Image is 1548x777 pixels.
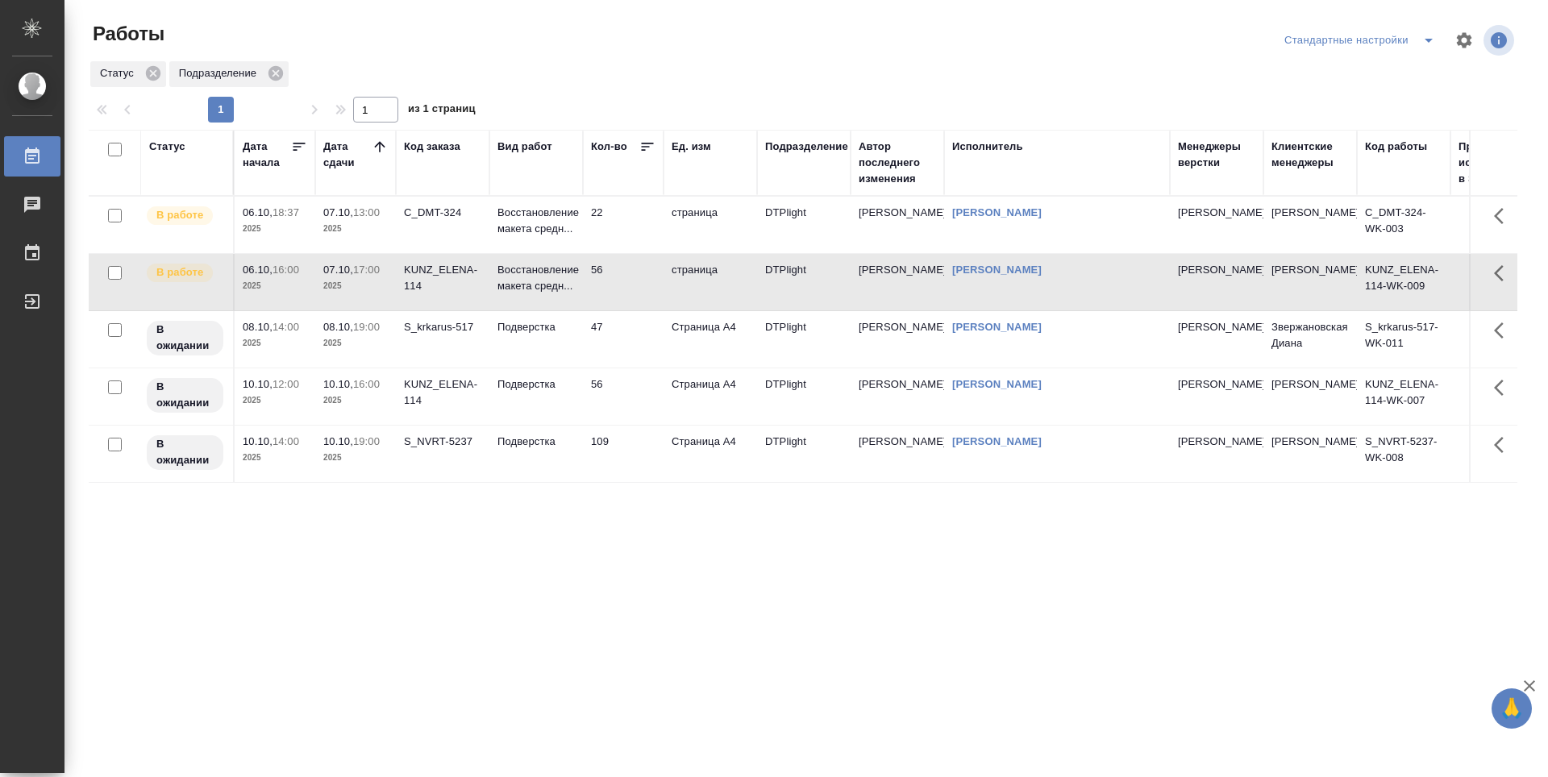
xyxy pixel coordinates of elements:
p: 07.10, [323,206,353,218]
div: split button [1280,27,1445,53]
p: 2025 [243,221,307,237]
td: Страница А4 [664,426,757,482]
td: 56 [583,254,664,310]
p: 16:00 [353,378,380,390]
p: 2025 [243,335,307,351]
div: KUNZ_ELENA-114 [404,376,481,409]
div: Статус [90,61,166,87]
div: Менеджеры верстки [1178,139,1255,171]
span: Посмотреть информацию [1483,25,1517,56]
td: [PERSON_NAME] [1263,197,1357,253]
p: 07.10, [323,264,353,276]
td: [PERSON_NAME] [851,254,944,310]
div: Исполнитель назначен, приступать к работе пока рано [145,434,225,472]
td: DTPlight [757,311,851,368]
div: C_DMT-324 [404,205,481,221]
div: Кол-во [591,139,627,155]
td: [PERSON_NAME] [1263,426,1357,482]
p: Подверстка [497,319,575,335]
td: Страница А4 [664,368,757,425]
div: Ед. изм [672,139,711,155]
p: Подверстка [497,376,575,393]
div: Код заказа [404,139,460,155]
td: 56 [583,368,664,425]
p: 13:00 [353,206,380,218]
div: Дата сдачи [323,139,372,171]
td: 22 [583,197,664,253]
div: Исполнитель назначен, приступать к работе пока рано [145,319,225,357]
td: [PERSON_NAME] [1263,368,1357,425]
div: S_krkarus-517 [404,319,481,335]
p: Восстановление макета средн... [497,262,575,294]
p: В работе [156,264,203,280]
p: 08.10, [323,321,353,333]
p: 10.10, [243,378,273,390]
p: 2025 [323,221,388,237]
div: Подразделение [765,139,848,155]
td: [PERSON_NAME] [1263,254,1357,310]
p: 19:00 [353,321,380,333]
div: Исполнитель [952,139,1023,155]
button: 🙏 [1492,688,1532,729]
a: [PERSON_NAME] [952,435,1042,447]
td: DTPlight [757,197,851,253]
p: 06.10, [243,206,273,218]
td: KUNZ_ELENA-114-WK-007 [1357,368,1450,425]
div: Исполнитель выполняет работу [145,262,225,284]
p: 12:00 [273,378,299,390]
div: Статус [149,139,185,155]
p: Подверстка [497,434,575,450]
p: 17:00 [353,264,380,276]
div: Код работы [1365,139,1427,155]
p: 10.10, [243,435,273,447]
div: S_NVRT-5237 [404,434,481,450]
div: Автор последнего изменения [859,139,936,187]
td: S_krkarus-517-WK-011 [1357,311,1450,368]
p: В работе [156,207,203,223]
td: 47 [583,311,664,368]
p: [PERSON_NAME] [1178,205,1255,221]
p: [PERSON_NAME] [1178,434,1255,450]
td: KUNZ_ELENA-114-WK-009 [1357,254,1450,310]
div: Подразделение [169,61,289,87]
p: 2025 [323,450,388,466]
p: В ожидании [156,379,214,411]
p: 2025 [323,393,388,409]
p: 08.10, [243,321,273,333]
div: Исполнитель назначен, приступать к работе пока рано [145,376,225,414]
div: Вид работ [497,139,552,155]
p: 14:00 [273,321,299,333]
div: Клиентские менеджеры [1271,139,1349,171]
span: 🙏 [1498,692,1525,725]
p: 2025 [243,278,307,294]
div: KUNZ_ELENA-114 [404,262,481,294]
td: DTPlight [757,368,851,425]
p: [PERSON_NAME] [1178,262,1255,278]
p: 2025 [323,335,388,351]
td: DTPlight [757,254,851,310]
td: DTPlight [757,426,851,482]
p: В ожидании [156,436,214,468]
button: Здесь прячутся важные кнопки [1484,197,1523,235]
td: [PERSON_NAME] [851,426,944,482]
p: Статус [100,65,139,81]
a: [PERSON_NAME] [952,206,1042,218]
a: [PERSON_NAME] [952,321,1042,333]
button: Здесь прячутся важные кнопки [1484,254,1523,293]
td: C_DMT-324-WK-003 [1357,197,1450,253]
button: Здесь прячутся важные кнопки [1484,426,1523,464]
a: [PERSON_NAME] [952,264,1042,276]
p: 2025 [243,393,307,409]
td: Страница А4 [664,311,757,368]
p: 19:00 [353,435,380,447]
button: Здесь прячутся важные кнопки [1484,368,1523,407]
td: 109 [583,426,664,482]
p: 14:00 [273,435,299,447]
td: [PERSON_NAME] [851,311,944,368]
div: Дата начала [243,139,291,171]
button: Здесь прячутся важные кнопки [1484,311,1523,350]
a: [PERSON_NAME] [952,378,1042,390]
span: Настроить таблицу [1445,21,1483,60]
p: 18:37 [273,206,299,218]
p: 10.10, [323,378,353,390]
